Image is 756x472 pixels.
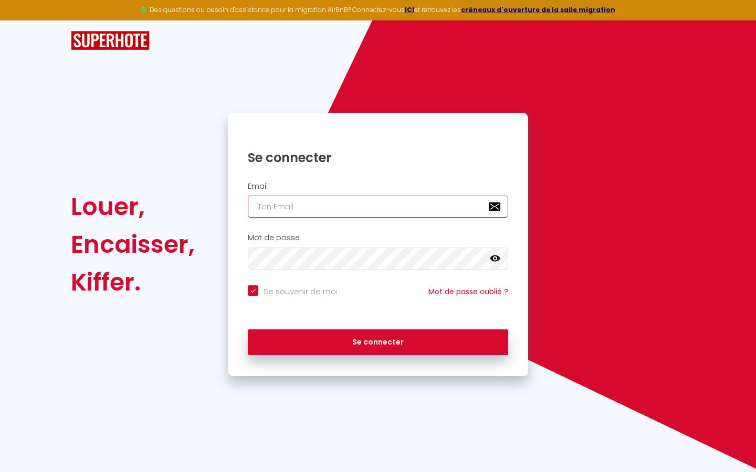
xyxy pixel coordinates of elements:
[248,196,508,218] input: Ton Email
[248,233,508,242] h2: Mot de passe
[8,4,40,36] button: Ouvrir le widget de chat LiveChat
[71,31,150,50] img: SuperHote logo
[248,182,508,191] h2: Email
[71,263,195,301] div: Kiffer.
[71,226,195,263] div: Encaisser,
[461,5,615,14] a: créneaux d'ouverture de la salle migration
[248,329,508,356] button: Se connecter
[428,286,508,297] a: Mot de passe oublié ?
[405,5,414,14] a: ICI
[71,188,195,226] div: Louer,
[248,149,508,166] h1: Se connecter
